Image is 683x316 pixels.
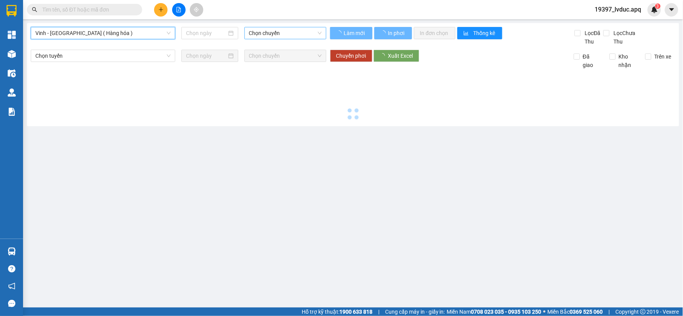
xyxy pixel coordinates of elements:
img: warehouse-icon [8,69,16,77]
button: In phơi [374,27,412,39]
span: Lọc Đã Thu [582,29,603,46]
span: question-circle [8,265,15,273]
span: Chọn tuyến [35,50,171,62]
input: Tìm tên, số ĐT hoặc mã đơn [42,5,133,14]
button: aim [190,3,203,17]
span: Chọn chuyến [249,27,322,39]
span: Chọn chuyến [249,50,322,62]
img: icon-new-feature [651,6,658,13]
span: Thống kê [473,29,496,37]
span: notification [8,283,15,290]
img: dashboard-icon [8,31,16,39]
input: Chọn ngày [186,29,226,37]
span: ⚪️ [543,310,546,313]
span: Cung cấp máy in - giấy in: [385,308,445,316]
span: Trên xe [651,52,675,61]
img: warehouse-icon [8,50,16,58]
span: loading [336,30,343,36]
span: caret-down [668,6,675,13]
span: aim [194,7,199,12]
span: Vinh - Hà Nội ( Hàng hóa ) [35,27,171,39]
sup: 3 [655,3,661,9]
span: loading [381,30,387,36]
span: plus [158,7,164,12]
span: Miền Nam [447,308,542,316]
span: 3 [656,3,659,9]
span: Đã giao [580,52,604,69]
span: message [8,300,15,307]
button: Chuyển phơi [330,50,372,62]
span: file-add [176,7,181,12]
button: Làm mới [330,27,372,39]
button: caret-down [665,3,678,17]
span: bar-chart [464,30,470,37]
span: Làm mới [344,29,366,37]
span: 19397_lvduc.apq [589,5,648,14]
span: Hỗ trợ kỹ thuật: [302,308,372,316]
strong: 0369 525 060 [570,309,603,315]
span: copyright [640,309,646,314]
img: warehouse-icon [8,89,16,97]
strong: 1900 633 818 [339,309,372,315]
button: plus [154,3,168,17]
span: search [32,7,37,12]
button: bar-chartThống kê [457,27,502,39]
span: Miền Bắc [548,308,603,316]
strong: 0708 023 035 - 0935 103 250 [471,309,542,315]
span: Lọc Chưa Thu [611,29,646,46]
span: In phơi [388,29,406,37]
img: warehouse-icon [8,247,16,256]
img: logo-vxr [7,5,17,17]
span: | [378,308,379,316]
input: Chọn ngày [186,52,226,60]
button: file-add [172,3,186,17]
img: solution-icon [8,108,16,116]
span: Kho nhận [616,52,640,69]
button: In đơn chọn [414,27,456,39]
span: | [609,308,610,316]
button: Xuất Excel [374,50,419,62]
